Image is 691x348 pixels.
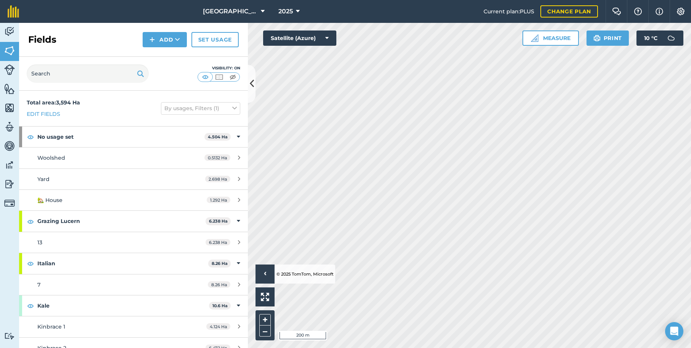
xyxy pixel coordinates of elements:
strong: 6.238 Ha [209,218,228,224]
img: svg+xml;base64,PHN2ZyB4bWxucz0iaHR0cDovL3d3dy53My5vcmcvMjAwMC9zdmciIHdpZHRoPSIxNCIgaGVpZ2h0PSIyNC... [149,35,155,44]
img: A question mark icon [633,8,643,15]
span: [GEOGRAPHIC_DATA] [203,7,258,16]
span: › [264,269,267,279]
img: svg+xml;base64,PHN2ZyB4bWxucz0iaHR0cDovL3d3dy53My5vcmcvMjAwMC9zdmciIHdpZHRoPSIxOSIgaGVpZ2h0PSIyNC... [593,34,601,43]
img: svg+xml;base64,PD94bWwgdmVyc2lvbj0iMS4wIiBlbmNvZGluZz0idXRmLTgiPz4KPCEtLSBHZW5lcmF0b3I6IEFkb2JlIE... [4,121,15,133]
button: Print [587,30,629,46]
span: Woolshed [37,154,65,161]
span: 🏡 House [37,197,63,204]
img: svg+xml;base64,PD94bWwgdmVyc2lvbj0iMS4wIiBlbmNvZGluZz0idXRmLTgiPz4KPCEtLSBHZW5lcmF0b3I6IEFkb2JlIE... [4,26,15,37]
strong: Total area : 3,594 Ha [27,99,80,106]
a: Woolshed0.5132 Ha [19,148,248,168]
img: svg+xml;base64,PD94bWwgdmVyc2lvbj0iMS4wIiBlbmNvZGluZz0idXRmLTgiPz4KPCEtLSBHZW5lcmF0b3I6IEFkb2JlIE... [4,64,15,75]
img: svg+xml;base64,PHN2ZyB4bWxucz0iaHR0cDovL3d3dy53My5vcmcvMjAwMC9zdmciIHdpZHRoPSIxOSIgaGVpZ2h0PSIyNC... [137,69,144,78]
img: svg+xml;base64,PD94bWwgdmVyc2lvbj0iMS4wIiBlbmNvZGluZz0idXRmLTgiPz4KPCEtLSBHZW5lcmF0b3I6IEFkb2JlIE... [664,30,679,46]
span: 6.238 Ha [206,239,230,245]
strong: No usage set [37,127,204,147]
a: 136.238 Ha [19,232,248,253]
img: svg+xml;base64,PHN2ZyB4bWxucz0iaHR0cDovL3d3dy53My5vcmcvMjAwMC9zdmciIHdpZHRoPSI1MCIgaGVpZ2h0PSI0MC... [228,73,238,81]
button: Satellite (Azure) [263,30,336,46]
a: Set usage [191,32,239,47]
div: Open Intercom Messenger [665,322,683,340]
div: Visibility: On [198,65,240,71]
img: svg+xml;base64,PHN2ZyB4bWxucz0iaHR0cDovL3d3dy53My5vcmcvMjAwMC9zdmciIHdpZHRoPSI1NiIgaGVpZ2h0PSI2MC... [4,45,15,56]
button: – [259,326,271,337]
img: svg+xml;base64,PD94bWwgdmVyc2lvbj0iMS4wIiBlbmNvZGluZz0idXRmLTgiPz4KPCEtLSBHZW5lcmF0b3I6IEFkb2JlIE... [4,332,15,340]
strong: 8.26 Ha [212,261,228,266]
a: 78.26 Ha [19,274,248,295]
strong: Grazing Lucern [37,211,206,231]
div: Italian8.26 Ha [19,253,248,274]
img: svg+xml;base64,PHN2ZyB4bWxucz0iaHR0cDovL3d3dy53My5vcmcvMjAwMC9zdmciIHdpZHRoPSIxOCIgaGVpZ2h0PSIyNC... [27,132,34,141]
span: Kinbrace 1 [37,323,65,330]
button: › [256,265,275,284]
span: 0.5132 Ha [204,154,230,161]
span: Current plan : PLUS [484,7,534,16]
img: svg+xml;base64,PHN2ZyB4bWxucz0iaHR0cDovL3d3dy53My5vcmcvMjAwMC9zdmciIHdpZHRoPSI1NiIgaGVpZ2h0PSI2MC... [4,102,15,114]
span: 7 [37,281,40,288]
img: svg+xml;base64,PHN2ZyB4bWxucz0iaHR0cDovL3d3dy53My5vcmcvMjAwMC9zdmciIHdpZHRoPSI1MCIgaGVpZ2h0PSI0MC... [201,73,210,81]
div: Kale10.6 Ha [19,295,248,316]
img: svg+xml;base64,PD94bWwgdmVyc2lvbj0iMS4wIiBlbmNvZGluZz0idXRmLTgiPz4KPCEtLSBHZW5lcmF0b3I6IEFkb2JlIE... [4,140,15,152]
h2: Fields [28,34,56,46]
img: svg+xml;base64,PHN2ZyB4bWxucz0iaHR0cDovL3d3dy53My5vcmcvMjAwMC9zdmciIHdpZHRoPSI1NiIgaGVpZ2h0PSI2MC... [4,83,15,95]
span: 10 ° C [644,30,657,46]
button: 10 °C [636,30,683,46]
img: Ruler icon [531,34,538,42]
button: + [259,314,271,326]
img: svg+xml;base64,PHN2ZyB4bWxucz0iaHR0cDovL3d3dy53My5vcmcvMjAwMC9zdmciIHdpZHRoPSIxOCIgaGVpZ2h0PSIyNC... [27,301,34,310]
li: © 2025 TomTom, Microsoft [275,265,334,284]
img: svg+xml;base64,PHN2ZyB4bWxucz0iaHR0cDovL3d3dy53My5vcmcvMjAwMC9zdmciIHdpZHRoPSIxNyIgaGVpZ2h0PSIxNy... [656,7,663,16]
a: Edit fields [27,110,60,118]
a: 🏡 House1.292 Ha [19,190,248,210]
div: Grazing Lucern6.238 Ha [19,211,248,231]
img: Four arrows, one pointing top left, one top right, one bottom right and the last bottom left [261,293,269,301]
img: svg+xml;base64,PD94bWwgdmVyc2lvbj0iMS4wIiBlbmNvZGluZz0idXRmLTgiPz4KPCEtLSBHZW5lcmF0b3I6IEFkb2JlIE... [4,178,15,190]
img: A cog icon [676,8,685,15]
img: svg+xml;base64,PHN2ZyB4bWxucz0iaHR0cDovL3d3dy53My5vcmcvMjAwMC9zdmciIHdpZHRoPSIxOCIgaGVpZ2h0PSIyNC... [27,259,34,268]
strong: Kale [37,295,209,316]
img: Two speech bubbles overlapping with the left bubble in the forefront [612,8,621,15]
strong: 4.504 Ha [208,134,228,140]
img: svg+xml;base64,PHN2ZyB4bWxucz0iaHR0cDovL3d3dy53My5vcmcvMjAwMC9zdmciIHdpZHRoPSI1MCIgaGVpZ2h0PSI0MC... [214,73,224,81]
button: Measure [522,30,579,46]
button: By usages, Filters (1) [161,102,240,114]
a: Change plan [540,5,598,18]
span: 4.124 Ha [206,323,230,330]
img: fieldmargin Logo [8,5,19,18]
span: 13 [37,239,42,246]
img: svg+xml;base64,PHN2ZyB4bWxucz0iaHR0cDovL3d3dy53My5vcmcvMjAwMC9zdmciIHdpZHRoPSIxOCIgaGVpZ2h0PSIyNC... [27,217,34,226]
input: Search [27,64,149,83]
a: Yard2.698 Ha [19,169,248,189]
span: 8.26 Ha [208,281,230,288]
button: Add [143,32,187,47]
strong: Italian [37,253,208,274]
span: Yard [37,176,50,183]
a: Kinbrace 14.124 Ha [19,316,248,337]
strong: 10.6 Ha [212,303,228,308]
span: 1.292 Ha [207,197,230,203]
img: svg+xml;base64,PD94bWwgdmVyc2lvbj0iMS4wIiBlbmNvZGluZz0idXRmLTgiPz4KPCEtLSBHZW5lcmF0b3I6IEFkb2JlIE... [4,198,15,208]
div: No usage set4.504 Ha [19,127,248,147]
img: svg+xml;base64,PD94bWwgdmVyc2lvbj0iMS4wIiBlbmNvZGluZz0idXRmLTgiPz4KPCEtLSBHZW5lcmF0b3I6IEFkb2JlIE... [4,159,15,171]
span: 2.698 Ha [205,176,230,182]
span: 2025 [278,7,293,16]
